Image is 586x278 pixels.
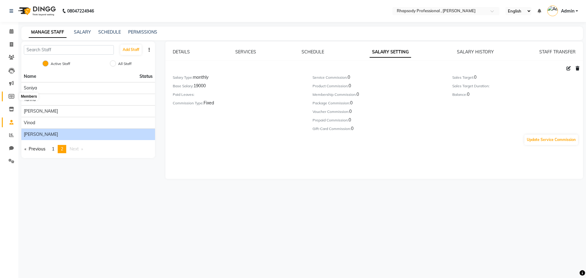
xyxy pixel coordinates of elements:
[524,135,578,145] button: Update Service Commission
[29,27,67,38] a: MANAGE STAFF
[98,29,121,35] a: SCHEDULE
[173,92,194,97] label: Paid Leaves:
[61,146,63,152] span: 2
[457,49,494,55] a: SALARY HISTORY
[173,100,204,106] label: Commission Type:
[173,100,303,108] div: Fixed
[452,74,583,83] div: 0
[139,73,153,80] span: Status
[313,117,443,125] div: 0
[452,92,467,97] label: Balance:
[370,47,411,58] a: SALARY SETTING
[313,83,443,91] div: 0
[313,109,349,114] label: Voucher Commission:
[19,93,38,100] div: Members
[561,8,574,14] span: Admin
[21,145,49,153] a: Previous
[313,108,443,117] div: 0
[313,83,349,89] label: Product Commission:
[24,131,58,138] span: [PERSON_NAME]
[173,49,190,55] a: DETAILS
[313,125,443,134] div: 0
[313,75,348,80] label: Service Commission:
[173,83,303,91] div: 19000
[24,74,36,79] span: Name
[67,2,94,20] b: 08047224946
[302,49,324,55] a: SCHEDULE
[120,45,142,55] button: Add Staff
[51,61,70,67] label: Active Staff
[24,85,37,91] span: Soniya
[452,83,490,89] label: Sales Target Duration:
[313,74,443,83] div: 0
[16,2,57,20] img: logo
[24,108,58,114] span: [PERSON_NAME]
[173,74,303,83] div: monthly
[313,100,350,106] label: Package Commission:
[173,83,194,89] label: Base Salary:
[452,91,583,100] div: 0
[313,92,356,97] label: Membership Commission:
[118,61,132,67] label: All Staff
[52,146,54,152] span: 1
[21,145,155,153] nav: Pagination
[313,91,443,100] div: 0
[24,120,35,126] span: Vinod
[452,75,474,80] label: Sales Target:
[70,146,79,152] span: Next
[173,75,193,80] label: Salary Type:
[235,49,256,55] a: SERVICES
[313,126,351,132] label: Gift-Card Commission:
[128,29,157,35] a: PERMISSIONS
[547,5,558,16] img: Admin
[74,29,91,35] a: SALARY
[313,100,443,108] div: 0
[24,45,114,55] input: Search Staff
[539,49,576,55] a: STAFF TRANSFER
[313,117,349,123] label: Prepaid Commission:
